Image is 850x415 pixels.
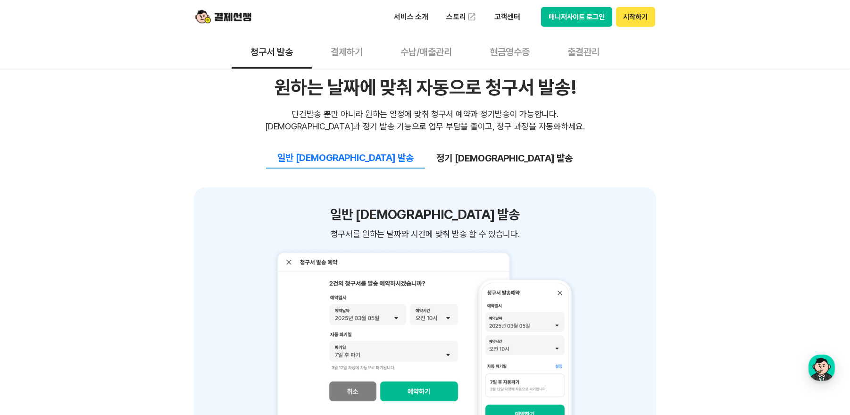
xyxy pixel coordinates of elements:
[440,8,483,26] a: 스토리
[467,12,476,22] img: 외부 도메인 오픈
[146,313,157,321] span: 설정
[471,34,549,69] button: 현금영수증
[425,148,584,168] button: 정기 [DEMOGRAPHIC_DATA] 발송
[266,148,425,169] button: 일반 [DEMOGRAPHIC_DATA] 발송
[541,7,612,27] button: 매니저사이트 로그인
[195,8,251,26] img: logo
[265,108,585,133] div: 단건발송 뿐만 아니라 원하는 일정에 맞춰 청구서 예약과 정기발송이 가능합니다. [DEMOGRAPHIC_DATA]과 정기 발송 기능으로 업무 부담을 줄이고, 청구 과정을 자동화...
[331,206,520,222] h3: 일반 [DEMOGRAPHIC_DATA] 발송
[488,8,527,25] p: 고객센터
[30,313,35,321] span: 홈
[549,34,618,69] button: 출결관리
[122,299,181,323] a: 설정
[616,7,655,27] button: 시작하기
[382,34,471,69] button: 수납/매출관리
[275,76,575,99] div: 원하는 날짜에 맞춰 자동으로 청구서 발송!
[331,228,519,240] span: 청구서를 원하는 날짜와 시간에 맞춰 발송 할 수 있습니다.
[232,34,312,69] button: 청구서 발송
[86,314,98,322] span: 대화
[387,8,435,25] p: 서비스 소개
[312,34,382,69] button: 결제하기
[62,299,122,323] a: 대화
[3,299,62,323] a: 홈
